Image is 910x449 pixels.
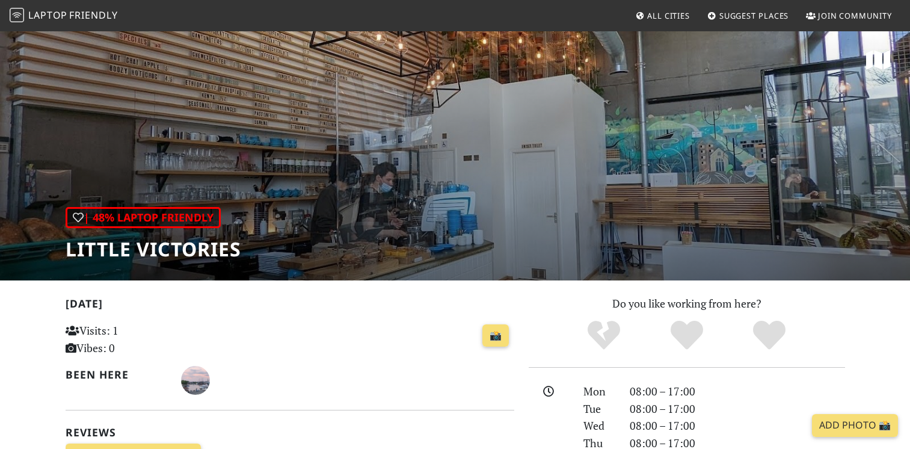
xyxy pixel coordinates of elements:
h2: [DATE] [66,297,514,315]
div: 08:00 – 17:00 [623,417,852,435]
img: LaptopFriendly [10,8,24,22]
span: Join Community [818,10,892,21]
div: Yes [645,319,728,352]
div: No [562,319,645,352]
div: Wed [576,417,622,435]
div: 08:00 – 17:00 [623,400,852,418]
span: Laptop [28,8,67,22]
div: Tue [576,400,622,418]
div: 08:00 – 17:00 [623,383,852,400]
span: Emma [181,372,210,386]
a: Suggest Places [702,5,794,26]
span: Suggest Places [719,10,789,21]
a: 📸 [482,324,509,347]
a: LaptopFriendly LaptopFriendly [10,5,118,26]
div: Mon [576,383,622,400]
span: All Cities [647,10,690,21]
p: Visits: 1 Vibes: 0 [66,322,206,357]
img: 3071-emma.jpg [181,366,210,395]
div: | 48% Laptop Friendly [66,207,221,228]
a: Add Photo 📸 [812,414,898,437]
span: Friendly [69,8,117,22]
p: Do you like working from here? [529,295,845,312]
a: Join Community [801,5,897,26]
h2: Been here [66,368,167,381]
div: Definitely! [728,319,811,352]
h1: Little Victories [66,238,241,261]
a: All Cities [630,5,695,26]
h2: Reviews [66,426,514,439]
